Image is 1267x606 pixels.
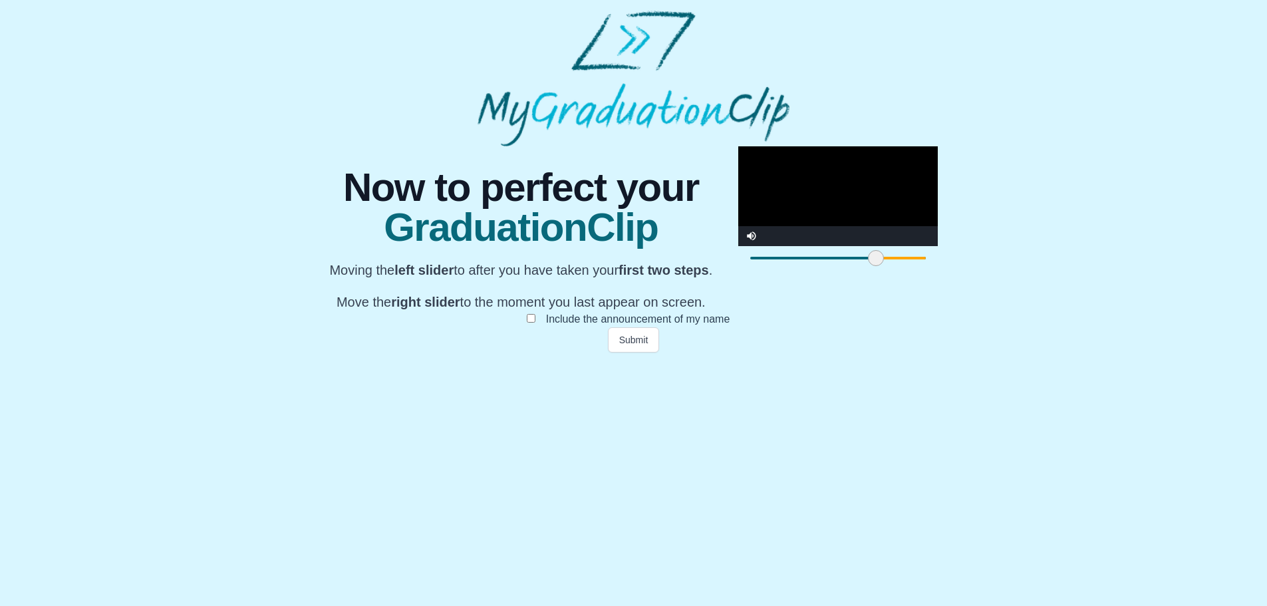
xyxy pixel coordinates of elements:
[608,327,660,353] button: Submit
[329,208,712,247] span: GraduationClip
[478,11,789,146] img: MyGraduationClip
[329,261,712,279] p: Moving the to after you have taken your .
[535,308,741,330] label: Include the announcement of my name
[329,293,712,311] p: Move the to the moment you last appear on screen.
[738,226,765,246] button: Mute
[329,168,712,208] span: Now to perfect your
[738,146,938,246] div: Video Player
[619,263,709,277] b: first two steps
[394,263,454,277] b: left slider
[391,295,460,309] b: right slider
